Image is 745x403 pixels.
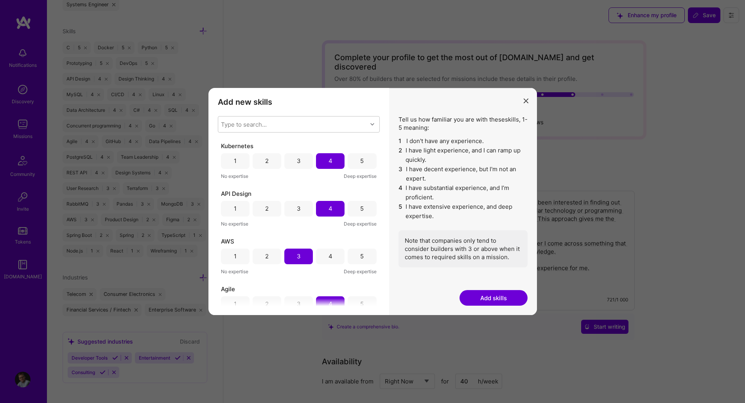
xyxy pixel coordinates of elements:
li: I have extensive experience, and deep expertise. [399,202,528,221]
div: 3 [297,252,301,260]
button: Add skills [460,290,528,306]
span: 2 [399,146,403,165]
span: 1 [399,136,403,146]
div: 2 [265,157,269,165]
div: 1 [234,204,237,213]
span: Kubernetes [221,142,253,150]
div: 5 [360,204,364,213]
span: No expertise [221,172,248,180]
div: 5 [360,157,364,165]
div: Tell us how familiar you are with these skills , 1-5 meaning: [399,115,528,267]
div: 2 [265,252,269,260]
div: modal [208,88,537,315]
div: 1 [234,300,237,308]
div: 4 [329,300,332,308]
div: 5 [360,300,364,308]
div: Note that companies only tend to consider builders with 3 or above when it comes to required skil... [399,230,528,267]
span: Deep expertise [344,172,377,180]
div: 2 [265,300,269,308]
div: 3 [297,157,301,165]
i: icon Close [524,99,528,103]
div: 5 [360,252,364,260]
div: 2 [265,204,269,213]
span: Deep expertise [344,267,377,276]
span: API Design [221,190,251,198]
span: 3 [399,165,403,183]
div: 4 [329,157,332,165]
span: Deep expertise [344,220,377,228]
span: 4 [399,183,403,202]
div: 4 [329,252,332,260]
li: I have substantial experience, and I’m proficient. [399,183,528,202]
span: No expertise [221,267,248,276]
h3: Add new skills [218,97,380,107]
div: 3 [297,300,301,308]
div: 1 [234,252,237,260]
i: icon Chevron [370,122,374,126]
div: 1 [234,157,237,165]
li: I don't have any experience. [399,136,528,146]
div: 4 [329,204,332,213]
div: 3 [297,204,301,213]
span: No expertise [221,220,248,228]
li: I have light experience, and I can ramp up quickly. [399,146,528,165]
div: Type to search... [221,120,267,128]
span: AWS [221,237,234,245]
span: 5 [399,202,403,221]
span: Agile [221,285,235,293]
li: I have decent experience, but I'm not an expert. [399,165,528,183]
